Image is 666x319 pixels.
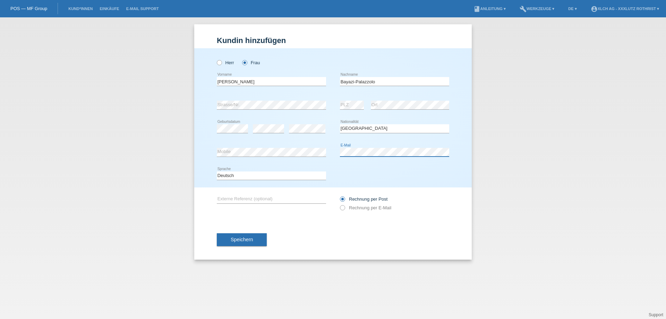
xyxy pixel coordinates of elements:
h1: Kundin hinzufügen [217,36,449,45]
a: buildWerkzeuge ▾ [516,7,558,11]
input: Rechnung per E-Mail [340,205,344,214]
a: account_circleXLCH AG - XXXLutz Rothrist ▾ [587,7,663,11]
label: Frau [242,60,260,65]
button: Speichern [217,233,267,246]
input: Frau [242,60,247,65]
a: Kund*innen [65,7,96,11]
span: Speichern [231,237,253,242]
input: Herr [217,60,221,65]
a: Einkäufe [96,7,122,11]
input: Rechnung per Post [340,196,344,205]
a: DE ▾ [565,7,580,11]
a: POS — MF Group [10,6,47,11]
label: Rechnung per E-Mail [340,205,391,210]
a: Support [649,312,663,317]
label: Herr [217,60,234,65]
a: bookAnleitung ▾ [470,7,509,11]
label: Rechnung per Post [340,196,387,202]
i: account_circle [591,6,598,12]
i: build [520,6,527,12]
i: book [473,6,480,12]
a: E-Mail Support [123,7,162,11]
